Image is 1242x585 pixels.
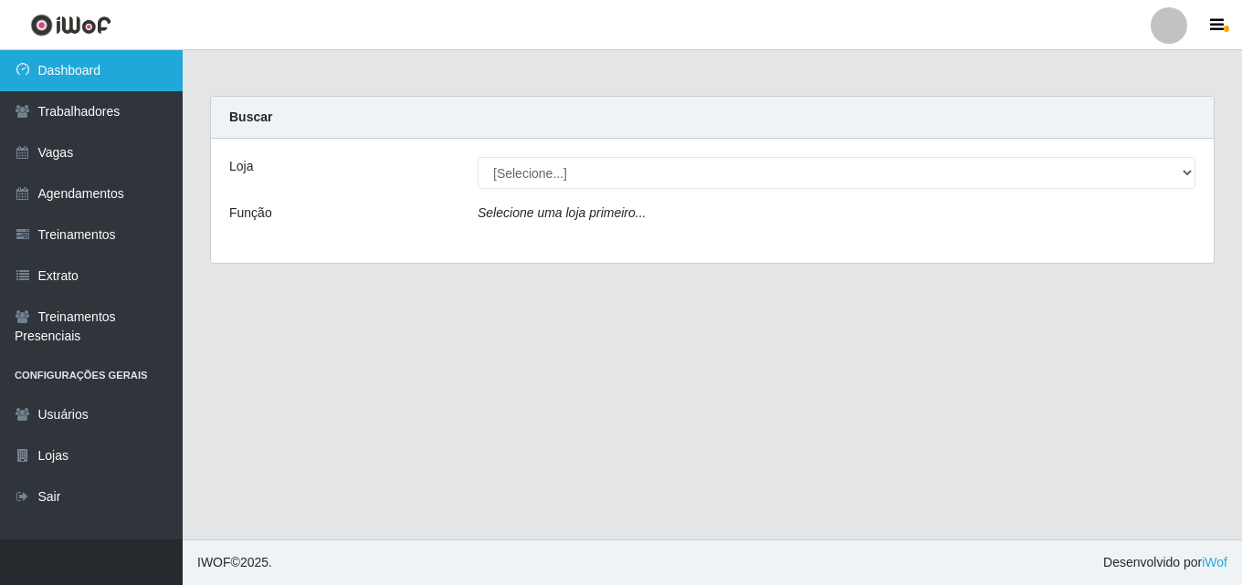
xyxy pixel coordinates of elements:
span: IWOF [197,555,231,569]
img: CoreUI Logo [30,14,111,37]
label: Loja [229,157,253,176]
span: Desenvolvido por [1103,553,1227,572]
i: Selecione uma loja primeiro... [478,205,646,220]
a: iWof [1202,555,1227,569]
strong: Buscar [229,110,272,124]
span: © 2025 . [197,553,272,572]
label: Função [229,204,272,223]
